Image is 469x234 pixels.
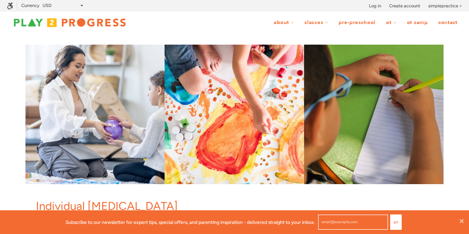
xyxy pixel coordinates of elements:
[389,2,420,9] a: Create account
[300,16,333,29] a: Classes
[369,2,381,9] a: Log in
[390,214,402,230] button: Go
[66,218,315,226] p: Subscribe to our newsletter for expert tips, special offers, and parenting inspiration - delivere...
[428,2,462,9] a: simplepractice >
[334,16,380,29] a: Pre-Preschool
[402,16,432,29] a: OT Camp
[7,16,133,30] img: Play2Progress logo
[269,16,298,29] a: About
[36,198,299,214] h1: Individual [MEDICAL_DATA]
[434,16,462,29] a: Contact
[381,16,401,29] a: OT
[21,3,39,8] label: Currency
[318,214,388,230] input: email@example.com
